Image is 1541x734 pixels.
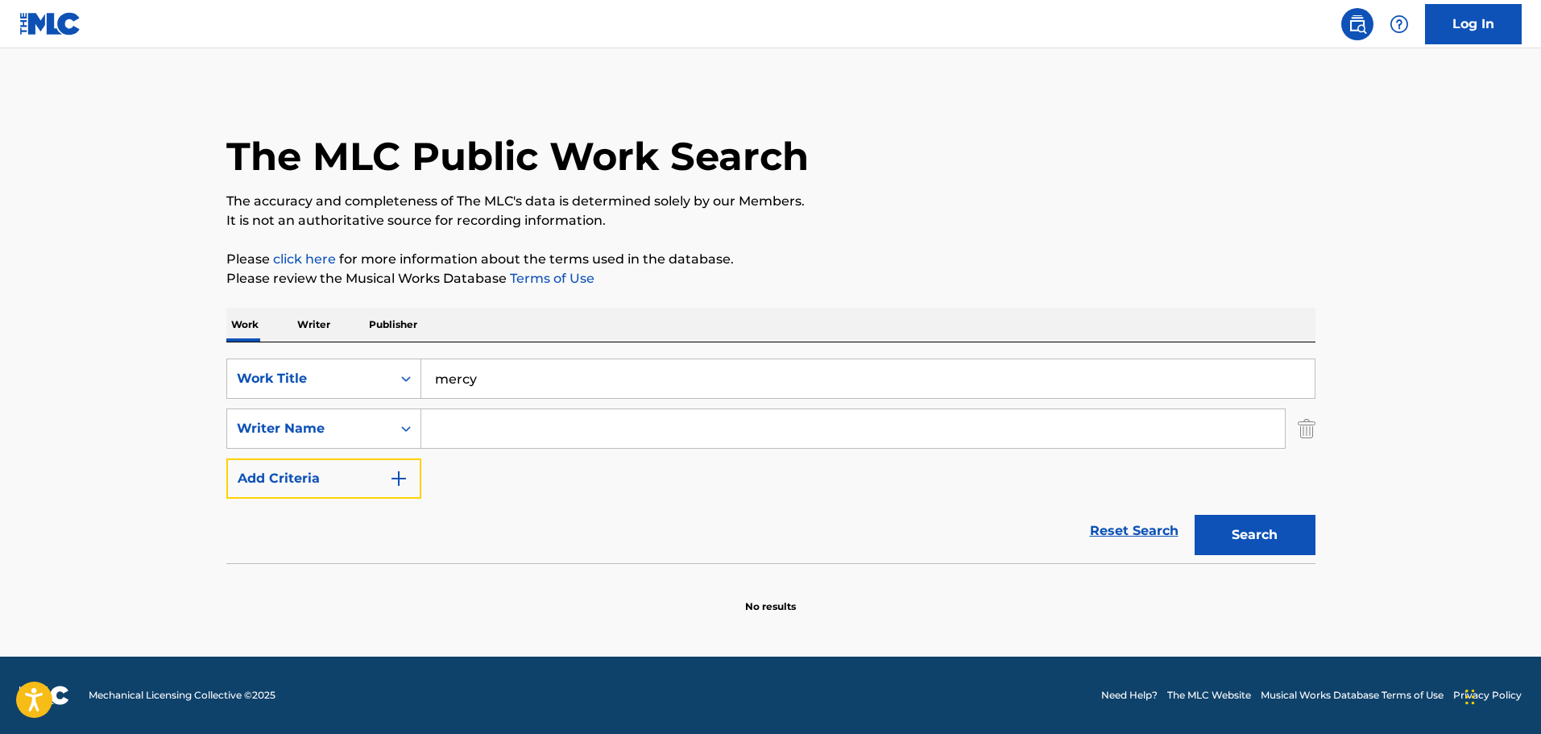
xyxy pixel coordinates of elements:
div: Work Title [237,369,382,388]
img: logo [19,686,69,705]
p: Publisher [364,308,422,342]
div: Help [1383,8,1415,40]
span: Mechanical Licensing Collective © 2025 [89,688,275,703]
a: Public Search [1341,8,1373,40]
p: Please for more information about the terms used in the database. [226,250,1315,269]
img: Delete Criterion [1298,408,1315,449]
img: help [1390,15,1409,34]
button: Add Criteria [226,458,421,499]
a: click here [273,251,336,267]
p: Work [226,308,263,342]
form: Search Form [226,359,1315,563]
img: search [1348,15,1367,34]
p: Writer [292,308,335,342]
a: Musical Works Database Terms of Use [1261,688,1444,703]
p: Please review the Musical Works Database [226,269,1315,288]
p: The accuracy and completeness of The MLC's data is determined solely by our Members. [226,192,1315,211]
iframe: Chat Widget [1460,657,1541,734]
a: Privacy Policy [1453,688,1522,703]
div: Drag [1465,673,1475,721]
h1: The MLC Public Work Search [226,132,809,180]
img: MLC Logo [19,12,81,35]
p: No results [745,580,796,614]
img: 9d2ae6d4665cec9f34b9.svg [389,469,408,488]
div: Writer Name [237,419,382,438]
a: Log In [1425,4,1522,44]
a: Reset Search [1082,513,1187,549]
a: The MLC Website [1167,688,1251,703]
a: Need Help? [1101,688,1158,703]
p: It is not an authoritative source for recording information. [226,211,1315,230]
button: Search [1195,515,1315,555]
a: Terms of Use [507,271,594,286]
